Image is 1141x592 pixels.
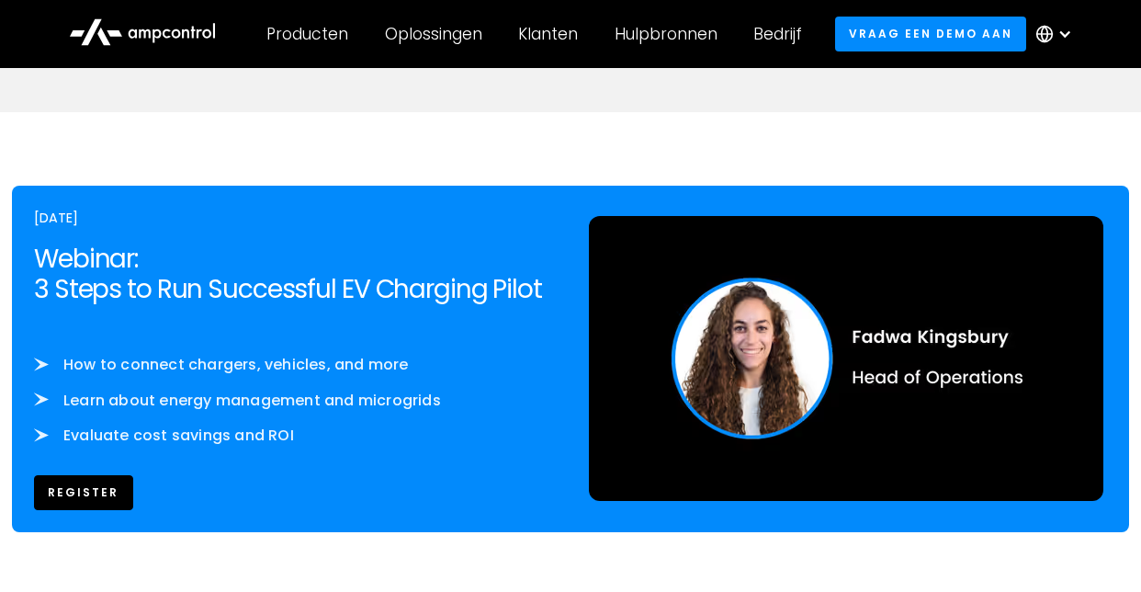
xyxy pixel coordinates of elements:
[385,24,482,44] div: Oplossingen
[753,24,802,44] div: Bedrijf
[34,475,133,509] a: REgister
[34,391,552,411] li: Learn about energy management and microgrids
[518,24,578,44] div: Klanten
[615,24,717,44] div: Hulpbronnen
[34,208,552,228] div: [DATE]
[34,335,552,355] p: ‍
[34,355,552,375] li: How to connect chargers, vehicles, and more
[266,24,348,44] div: Producten
[34,426,552,446] li: Evaluate cost savings and ROI
[589,216,1103,501] img: Webinar EV Charging with Ampcontrol
[835,17,1027,51] a: Vraag een demo aan
[34,244,552,305] h2: Webinar: 3 Steps to Run Successful EV Charging Pilot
